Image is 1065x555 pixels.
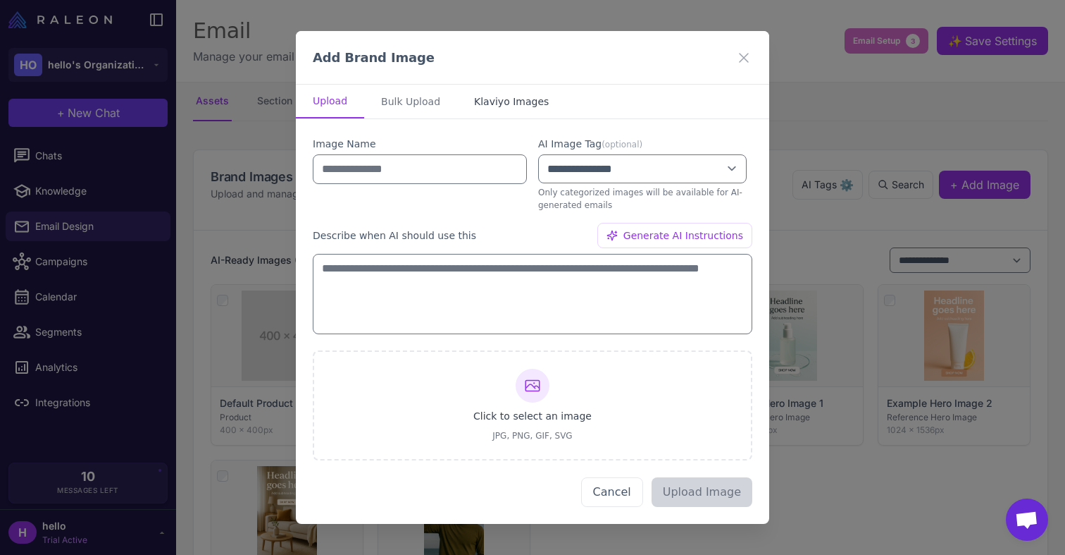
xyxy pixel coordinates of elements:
[652,477,752,507] button: Upload Image
[296,85,364,118] button: Upload
[538,186,752,212] p: Only categorized images will be available for AI-generated emails
[581,477,643,507] button: Cancel
[1006,499,1048,541] a: Open chat
[364,85,457,118] button: Bulk Upload
[623,228,743,243] span: Generate AI Instructions
[473,408,592,424] span: Click to select an image
[313,136,527,152] label: Image Name
[492,429,572,442] span: JPG, PNG, GIF, SVG
[597,223,752,248] button: Generate AI Instructions
[538,136,752,152] label: AI Image Tag
[602,140,642,150] span: (optional)
[457,85,566,118] button: Klaviyo Images
[313,48,435,67] h3: Add Brand Image
[313,228,476,243] label: Describe when AI should use this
